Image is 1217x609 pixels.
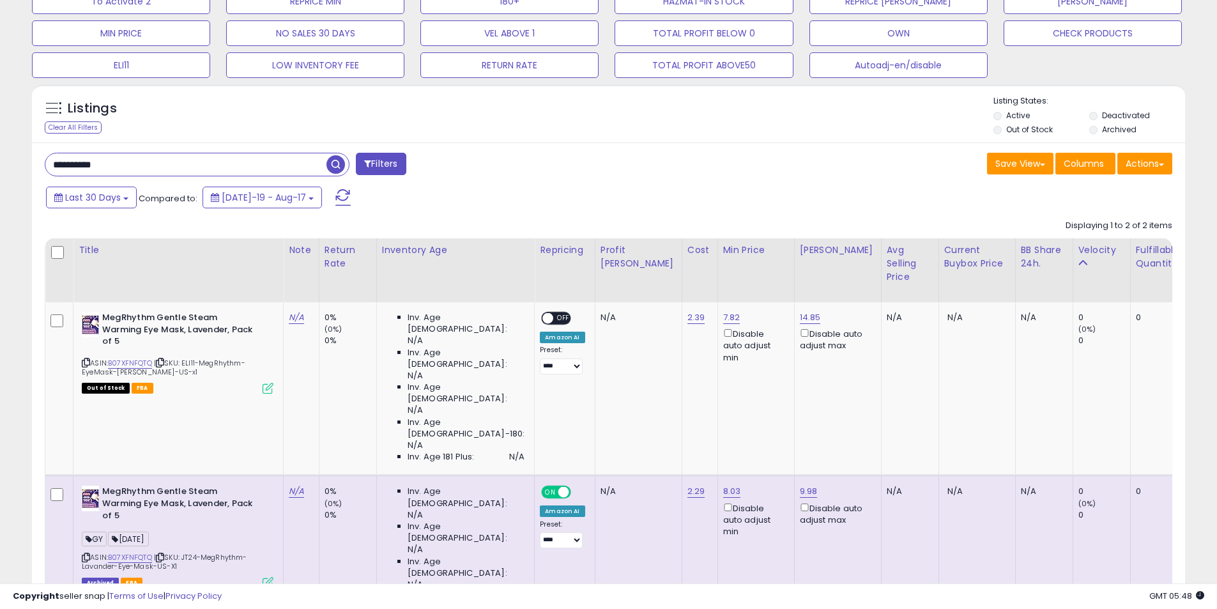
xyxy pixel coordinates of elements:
div: Current Buybox Price [944,243,1010,270]
button: TOTAL PROFIT ABOVE50 [615,52,793,78]
div: N/A [601,486,672,497]
a: 14.85 [800,311,821,324]
span: N/A [509,451,524,463]
small: (0%) [325,324,342,334]
span: N/A [408,579,423,590]
button: TOTAL PROFIT BELOW 0 [615,20,793,46]
span: Inv. Age [DEMOGRAPHIC_DATA]-180: [408,417,524,440]
span: OFF [553,313,574,324]
span: Compared to: [139,192,197,204]
span: N/A [408,509,423,521]
div: 0 [1136,486,1175,497]
span: GY [82,532,107,546]
a: 8.03 [723,485,741,498]
div: Inventory Age [382,243,529,257]
label: Out of Stock [1006,124,1053,135]
span: Inv. Age [DEMOGRAPHIC_DATA]: [408,347,524,370]
button: VEL ABOVE 1 [420,20,599,46]
div: 0 [1136,312,1175,323]
div: 0 [1078,486,1130,497]
div: Disable auto adjust max [800,501,871,526]
small: (0%) [325,498,342,509]
a: N/A [289,485,304,498]
span: Inv. Age 181 Plus: [408,451,475,463]
div: Amazon AI [540,332,585,343]
b: MegRhythm Gentle Steam Warming Eye Mask, Lavender, Pack of 5 [102,486,257,525]
button: Actions [1117,153,1172,174]
span: FBA [121,578,142,589]
div: Preset: [540,346,585,374]
button: MIN PRICE [32,20,210,46]
a: 7.82 [723,311,740,324]
span: FBA [132,383,153,394]
a: Terms of Use [109,590,164,602]
strong: Copyright [13,590,59,602]
div: Title [79,243,278,257]
h5: Listings [68,100,117,118]
span: Columns [1064,157,1104,170]
div: Min Price [723,243,789,257]
span: Inv. Age [DEMOGRAPHIC_DATA]: [408,382,524,405]
div: Fulfillable Quantity [1136,243,1180,270]
div: Return Rate [325,243,371,270]
span: N/A [408,440,423,451]
b: MegRhythm Gentle Steam Warming Eye Mask, Lavender, Pack of 5 [102,312,257,351]
span: Inv. Age [DEMOGRAPHIC_DATA]: [408,312,524,335]
div: Profit [PERSON_NAME] [601,243,677,270]
div: 0% [325,509,376,521]
button: OWN [809,20,988,46]
img: 41QgqD7S2cL._SL40_.jpg [82,312,99,337]
div: Cost [687,243,712,257]
div: Disable auto adjust max [800,327,871,351]
a: B07XFNFQTQ [108,552,152,563]
button: [DATE]-19 - Aug-17 [203,187,322,208]
div: 0% [325,312,376,323]
span: N/A [408,370,423,382]
a: 2.29 [687,485,705,498]
div: N/A [1021,486,1063,497]
span: 2025-09-17 05:48 GMT [1149,590,1204,602]
div: N/A [887,312,929,323]
a: 9.98 [800,485,818,498]
button: Filters [356,153,406,175]
div: N/A [887,486,929,497]
span: All listings that are currently out of stock and unavailable for purchase on Amazon [82,383,130,394]
span: N/A [947,311,963,323]
label: Archived [1102,124,1137,135]
div: 0 [1078,509,1130,521]
div: Amazon AI [540,505,585,517]
div: Velocity [1078,243,1125,257]
small: (0%) [1078,498,1096,509]
span: Inv. Age [DEMOGRAPHIC_DATA]: [408,521,524,544]
a: 2.39 [687,311,705,324]
div: [PERSON_NAME] [800,243,876,257]
div: Avg Selling Price [887,243,933,284]
span: | SKU: JT24-MegRhythm-Lavander-Eye-Mask-US-X1 [82,552,247,571]
img: 41QgqD7S2cL._SL40_.jpg [82,486,99,511]
a: N/A [289,311,304,324]
button: LOW INVENTORY FEE [226,52,404,78]
span: Inv. Age [DEMOGRAPHIC_DATA]: [408,556,524,579]
span: Last 30 Days [65,191,121,204]
div: BB Share 24h. [1021,243,1068,270]
span: N/A [408,405,423,416]
a: Privacy Policy [165,590,222,602]
button: ELI11 [32,52,210,78]
label: Active [1006,110,1030,121]
label: Deactivated [1102,110,1150,121]
span: N/A [408,544,423,555]
div: 0 [1078,335,1130,346]
a: B07XFNFQTQ [108,358,152,369]
div: Displaying 1 to 2 of 2 items [1066,220,1172,232]
span: Inv. Age [DEMOGRAPHIC_DATA]: [408,486,524,509]
div: Note [289,243,314,257]
div: Disable auto adjust min [723,501,785,538]
div: seller snap | | [13,590,222,603]
i: Click to copy [156,554,164,561]
span: Listings that have been deleted from Seller Central [82,578,119,589]
button: Save View [987,153,1053,174]
span: ON [542,487,558,498]
span: N/A [408,335,423,346]
span: [DATE]-19 - Aug-17 [222,191,306,204]
small: (0%) [1078,324,1096,334]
